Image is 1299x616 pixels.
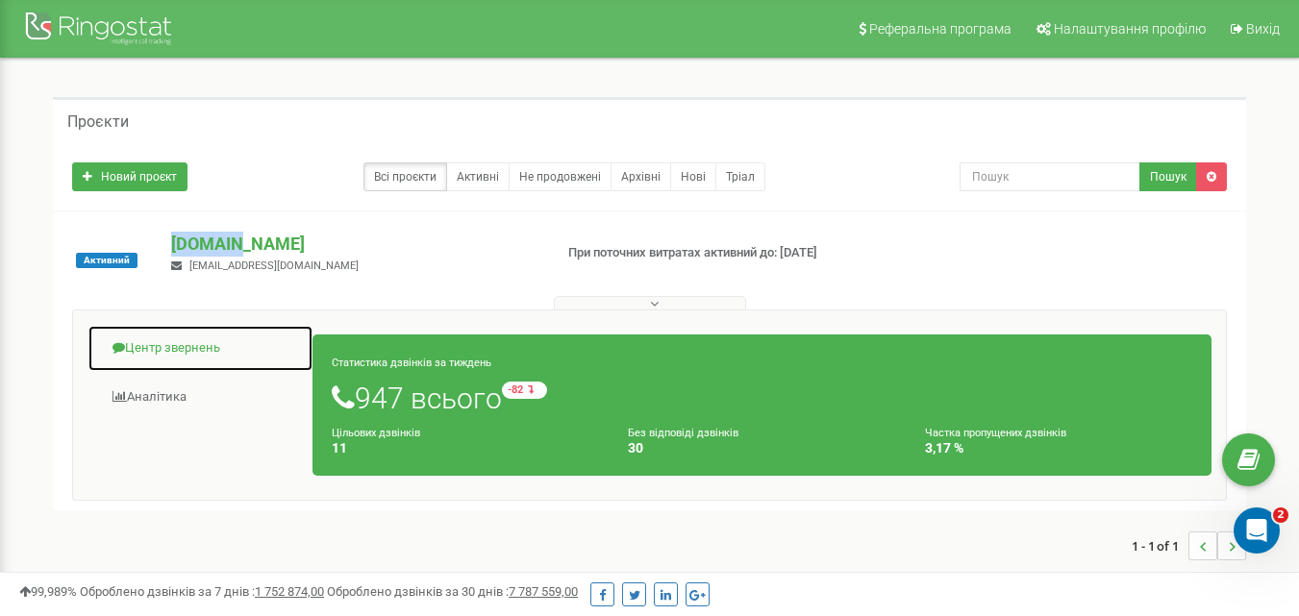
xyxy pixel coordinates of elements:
[1132,512,1246,579] nav: ...
[1132,531,1188,560] span: 1 - 1 of 1
[80,584,324,599] span: Оброблено дзвінків за 7 днів :
[87,374,313,421] a: Аналiтика
[332,382,1192,414] h1: 947 всього
[611,162,671,191] a: Архівні
[76,253,137,268] span: Активний
[869,21,1012,37] span: Реферальна програма
[1273,507,1288,523] span: 2
[1139,162,1197,191] button: Пошук
[171,232,537,257] p: [DOMAIN_NAME]
[925,427,1066,439] small: Частка пропущених дзвінків
[715,162,765,191] a: Тріал
[87,325,313,372] a: Центр звернень
[509,162,612,191] a: Не продовжені
[628,427,738,439] small: Без відповіді дзвінків
[72,162,187,191] a: Новий проєкт
[327,584,578,599] span: Оброблено дзвінків за 30 днів :
[960,162,1140,191] input: Пошук
[332,357,491,369] small: Статистика дзвінків за тиждень
[502,382,547,399] small: -82
[332,441,599,456] h4: 11
[568,244,836,262] p: При поточних витратах активний до: [DATE]
[19,584,77,599] span: 99,989%
[1234,507,1280,554] iframe: Intercom live chat
[1054,21,1206,37] span: Налаштування профілю
[363,162,447,191] a: Всі проєкти
[255,584,324,599] u: 1 752 874,00
[67,113,129,131] h5: Проєкти
[446,162,510,191] a: Активні
[628,441,895,456] h4: 30
[670,162,716,191] a: Нові
[1246,21,1280,37] span: Вихід
[332,427,420,439] small: Цільових дзвінків
[509,584,578,599] u: 7 787 559,00
[189,259,359,272] span: [EMAIL_ADDRESS][DOMAIN_NAME]
[925,441,1192,456] h4: 3,17 %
